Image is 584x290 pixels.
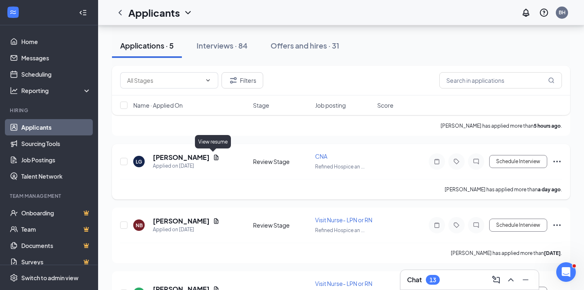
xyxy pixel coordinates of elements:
a: Messages [21,50,91,66]
svg: Document [213,218,219,224]
span: Score [377,101,394,109]
div: Team Management [10,193,90,199]
div: View resume [195,135,231,148]
svg: Analysis [10,86,18,95]
p: [PERSON_NAME] has applied more than . [451,250,562,257]
a: OnboardingCrown [21,205,91,221]
svg: ChevronLeft [115,8,125,18]
a: Talent Network [21,168,91,184]
span: Refined Hospice an ... [315,227,365,233]
svg: Tag [452,158,461,165]
div: Applied on [DATE] [153,162,219,170]
button: ChevronUp [504,273,517,286]
div: Applications · 5 [120,40,174,51]
a: Sourcing Tools [21,135,91,152]
div: Applied on [DATE] [153,226,219,234]
b: [DATE] [544,250,561,256]
div: Interviews · 84 [197,40,248,51]
h1: Applicants [128,6,180,20]
svg: Collapse [79,9,87,17]
h5: [PERSON_NAME] [153,217,210,226]
button: Filter Filters [222,72,263,89]
svg: Note [432,158,442,165]
svg: Settings [10,274,18,282]
div: NB [136,222,143,229]
a: SurveysCrown [21,254,91,270]
a: DocumentsCrown [21,237,91,254]
b: a day ago [538,186,561,193]
svg: QuestionInfo [539,8,549,18]
svg: Ellipses [552,220,562,230]
a: Scheduling [21,66,91,82]
div: Offers and hires · 31 [271,40,339,51]
div: Review Stage [253,221,310,229]
span: Job posting [315,101,346,109]
h3: Chat [407,275,422,284]
input: All Stages [127,76,201,85]
p: [PERSON_NAME] has applied more than . [441,122,562,129]
h5: [PERSON_NAME] [153,153,210,162]
b: 5 hours ago [534,123,561,129]
span: Refined Hospice an ... [315,164,365,170]
p: [PERSON_NAME] has applied more than . [445,186,562,193]
span: Stage [253,101,269,109]
svg: Notifications [521,8,531,18]
svg: WorkstreamLogo [9,8,17,16]
a: Home [21,33,91,50]
span: CNA [315,153,327,160]
div: Hiring [10,107,90,114]
svg: ChevronUp [506,275,516,285]
svg: ChatInactive [471,222,481,228]
svg: MagnifyingGlass [548,77,555,84]
div: Reporting [21,86,92,95]
input: Search in applications [439,72,562,89]
a: Job Postings [21,152,91,168]
svg: ChevronDown [183,8,193,18]
button: Schedule Interview [489,155,547,168]
iframe: Intercom live chat [556,262,576,282]
button: Schedule Interview [489,219,547,232]
a: TeamCrown [21,221,91,237]
div: Review Stage [253,157,310,166]
button: Minimize [519,273,532,286]
div: LG [136,158,142,165]
span: Visit Nurse- LPN or RN [315,216,372,224]
span: Visit Nurse- LPN or RN [315,280,372,287]
svg: Note [432,222,442,228]
div: BH [559,9,566,16]
a: Applicants [21,119,91,135]
svg: Minimize [521,275,530,285]
svg: ComposeMessage [491,275,501,285]
svg: Document [213,154,219,161]
div: 13 [430,277,436,283]
svg: ChatInactive [471,158,481,165]
button: ComposeMessage [490,273,503,286]
svg: Filter [228,75,238,85]
span: Name · Applied On [133,101,183,109]
svg: ChevronDown [205,77,211,84]
div: Switch to admin view [21,274,78,282]
svg: Tag [452,222,461,228]
svg: Ellipses [552,157,562,166]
